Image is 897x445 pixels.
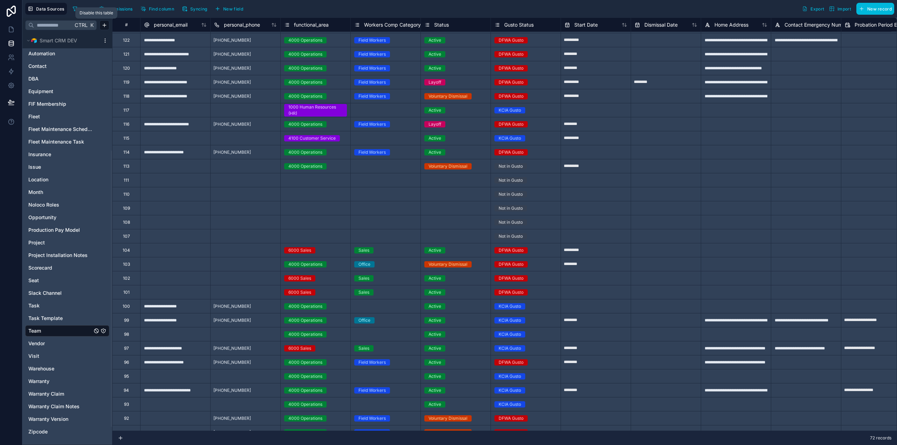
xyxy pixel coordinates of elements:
span: Export [810,6,824,12]
span: Warranty [28,378,49,385]
div: 113 [123,164,129,169]
span: Dismissal Date [644,21,678,28]
a: Fleet Maintenance Task [28,138,92,145]
span: Issue [28,164,41,171]
div: Fleet Maintenance Schedule [25,124,109,135]
div: Field Workers [358,359,386,366]
div: 121 [123,51,129,57]
div: 119 [123,79,129,85]
div: Field Workers [358,415,386,422]
span: DBA [28,75,39,82]
div: Not in Gusto [499,177,523,183]
a: Location [28,176,92,183]
div: Fleet Maintenance Task [25,136,109,147]
div: 93 [124,402,129,407]
span: Visit [28,353,39,360]
div: DFWA Gusto [499,415,523,422]
span: Warehouse [28,365,54,372]
span: Data Sources [36,6,64,12]
div: Team [25,325,109,336]
div: 4000 Operations [288,37,322,43]
div: KCIA Gusto [499,373,521,380]
div: 101 [123,290,130,295]
button: Syncing [179,4,210,14]
div: Active [429,359,441,366]
div: Field Workers [358,387,386,394]
span: Production Pay Model [28,227,80,234]
a: Opportunity [28,214,92,221]
div: KCIA Gusto [499,317,521,324]
span: [PHONE_NUMBER] [213,51,251,57]
a: Production Pay Model [28,227,92,234]
span: Contact Emergency Number [785,21,850,28]
div: 4100 Customer Service [288,135,336,141]
span: Insurance [28,151,51,158]
div: 6000 Sales [288,289,311,295]
div: DFWA Gusto [499,359,523,366]
span: Status [434,21,449,28]
span: [PHONE_NUMBER] [213,360,251,365]
span: Equipment [28,88,53,95]
div: KCIA Gusto [499,303,521,310]
div: Zipcode [25,426,109,437]
button: Airtable LogoSmart CRM DEV [25,36,100,46]
div: Active [429,65,441,71]
a: Equipment [28,88,92,95]
div: KCIA Gusto [499,401,521,408]
div: KCIA Gusto [499,345,521,352]
div: 6000 Sales [288,247,311,253]
span: [PHONE_NUMBER] [213,388,251,393]
a: Scorecard [28,264,92,271]
div: 95 [124,374,129,379]
span: Workers Comp Category [364,21,421,28]
div: Opportunity [25,212,109,223]
a: Warranty Claim Notes [28,403,92,410]
span: [PHONE_NUMBER] [213,121,251,127]
span: K [89,23,94,28]
div: Voluntary Dismissal [429,415,467,422]
div: Task Template [25,313,109,324]
span: Vendor [28,340,45,347]
div: 120 [123,65,130,71]
div: 110 [123,192,130,197]
span: Project [28,239,45,246]
span: 72 records [870,435,891,441]
div: Warranty Version [25,413,109,425]
div: Project [25,237,109,248]
div: Scorecard [25,262,109,273]
div: Active [429,317,441,324]
div: 98 [124,332,129,337]
div: DFWA Gusto [499,51,523,57]
span: [PHONE_NUMBER] [213,318,251,323]
span: Import [837,6,851,12]
span: Zipcode [28,428,48,435]
div: 103 [123,262,130,267]
div: Warranty Claim [25,388,109,399]
div: DFWA Gusto [499,429,523,436]
span: Syncing [190,6,207,12]
span: [PHONE_NUMBER] [213,93,251,99]
a: Warranty Version [28,416,92,423]
span: Warranty Claim [28,390,64,397]
div: Not in Gusto [499,233,523,239]
span: [PHONE_NUMBER] [213,37,251,43]
div: Warranty Claim Notes [25,401,109,412]
a: Fleet Maintenance Schedule [28,126,92,133]
a: Month [28,189,92,196]
div: Sales [358,289,369,295]
div: 107 [123,234,130,239]
div: 4000 Operations [288,331,322,338]
div: DFWA Gusto [499,79,523,85]
span: Seat [28,277,39,284]
div: 4000 Operations [288,65,322,71]
div: 4000 Operations [288,261,322,267]
span: Task [28,302,40,309]
div: Equipment [25,86,109,97]
div: Not in Gusto [499,205,523,211]
a: Team [28,327,92,334]
button: Data Sources [25,3,67,15]
a: Syncing [179,4,212,14]
div: 4000 Operations [288,79,322,85]
span: Home Address [714,21,748,28]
